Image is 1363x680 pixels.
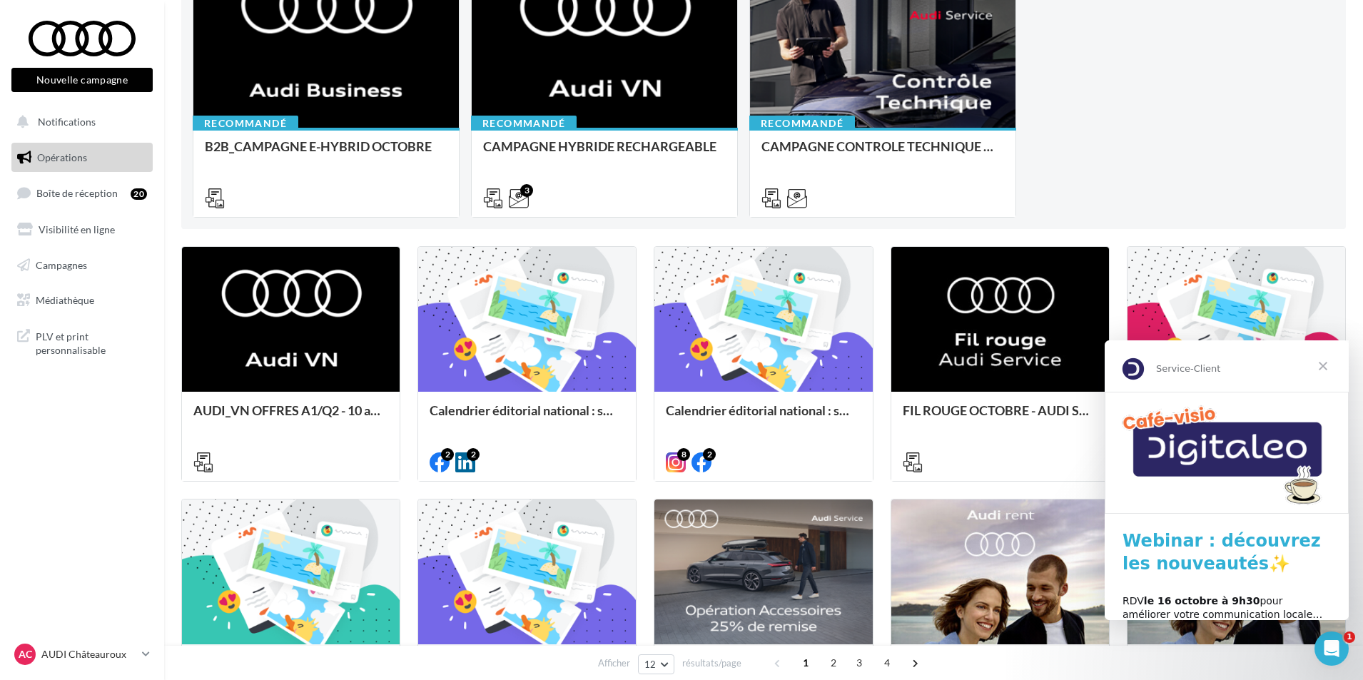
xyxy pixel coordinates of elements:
span: 3 [848,651,871,674]
div: AUDI_VN OFFRES A1/Q2 - 10 au 31 octobre [193,403,388,432]
iframe: Intercom live chat message [1105,340,1349,620]
div: B2B_CAMPAGNE E-HYBRID OCTOBRE [205,139,447,168]
span: AC [19,647,32,661]
a: PLV et print personnalisable [9,321,156,363]
a: AC AUDI Châteauroux [11,641,153,668]
div: 2 [441,448,454,461]
span: Opérations [37,151,87,163]
a: Campagnes [9,250,156,280]
a: Opérations [9,143,156,173]
div: Recommandé [749,116,855,131]
div: 8 [677,448,690,461]
span: 1 [1344,631,1355,643]
b: le 16 octobre à 9h30 [39,255,156,266]
a: Médiathèque [9,285,156,315]
div: Calendrier éditorial national : semaine du 29.09 au 05.10 [666,403,861,432]
span: PLV et print personnalisable [36,327,147,357]
span: 4 [876,651,898,674]
a: Visibilité en ligne [9,215,156,245]
span: Campagnes [36,258,87,270]
span: résultats/page [682,656,741,670]
span: 1 [794,651,817,674]
iframe: Intercom live chat [1314,631,1349,666]
div: Calendrier éditorial national : semaine du 06.10 au 12.10 [430,403,624,432]
a: Boîte de réception20 [9,178,156,208]
div: Recommandé [193,116,298,131]
span: 12 [644,659,657,670]
button: Notifications [9,107,150,137]
div: 20 [131,188,147,200]
div: RDV pour améliorer votre communication locale… et attirer plus de clients ! [18,254,226,296]
span: 2 [822,651,845,674]
div: 3 [520,184,533,197]
span: Notifications [38,116,96,128]
div: FIL ROUGE OCTOBRE - AUDI SERVICE [903,403,1098,432]
div: 2 [703,448,716,461]
button: 12 [638,654,674,674]
p: AUDI Châteauroux [41,647,136,661]
span: Médiathèque [36,294,94,306]
span: Boîte de réception [36,187,118,199]
button: Nouvelle campagne [11,68,153,92]
div: Recommandé [471,116,577,131]
div: 2 [467,448,480,461]
div: CAMPAGNE HYBRIDE RECHARGEABLE [483,139,726,168]
span: Visibilité en ligne [39,223,115,235]
span: Afficher [598,656,630,670]
div: CAMPAGNE CONTROLE TECHNIQUE 25€ OCTOBRE [761,139,1004,168]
